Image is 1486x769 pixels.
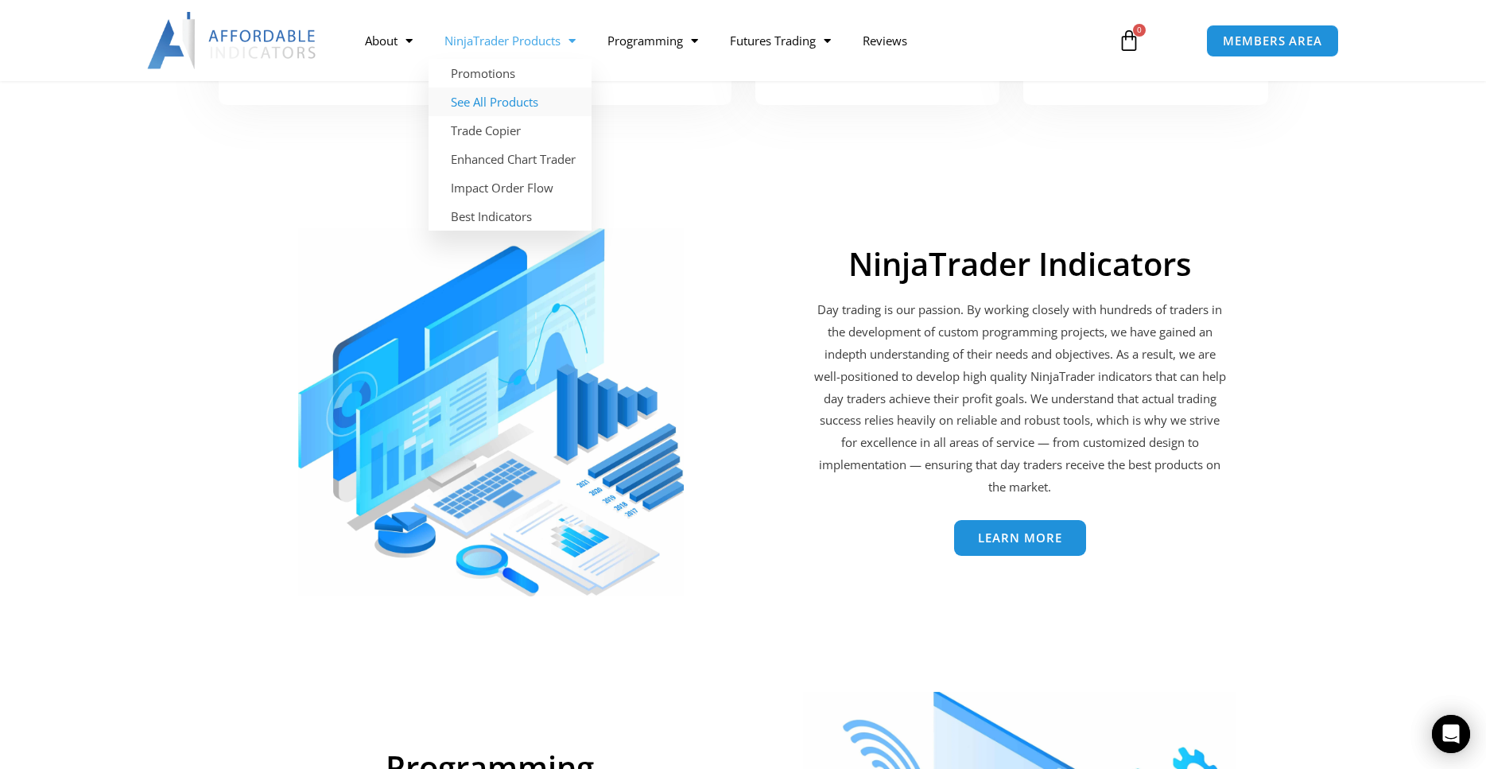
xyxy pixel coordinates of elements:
img: ProductsSection 1 scaled | Affordable Indicators – NinjaTrader [298,228,684,596]
img: LogoAI | Affordable Indicators – NinjaTrader [147,12,318,69]
a: Learn More [954,520,1086,556]
a: Enhanced Chart Trader [429,145,592,173]
span: Learn More [978,532,1062,544]
a: Programming [592,22,714,59]
a: Best Indicators [429,202,592,231]
div: Open Intercom Messenger [1432,715,1470,753]
a: Impact Order Flow [429,173,592,202]
a: Reviews [847,22,923,59]
a: Futures Trading [714,22,847,59]
span: 0 [1133,24,1146,37]
nav: Menu [349,22,1100,59]
h2: NinjaTrader Indicators [812,245,1228,283]
p: Day trading is our passion. By working closely with hundreds of traders in the development of cus... [812,299,1228,499]
span: MEMBERS AREA [1223,35,1322,47]
ul: NinjaTrader Products [429,59,592,231]
a: Promotions [429,59,592,87]
a: See All Products [429,87,592,116]
a: 0 [1094,17,1164,64]
a: About [349,22,429,59]
a: MEMBERS AREA [1206,25,1339,57]
a: Trade Copier [429,116,592,145]
a: NinjaTrader Products [429,22,592,59]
